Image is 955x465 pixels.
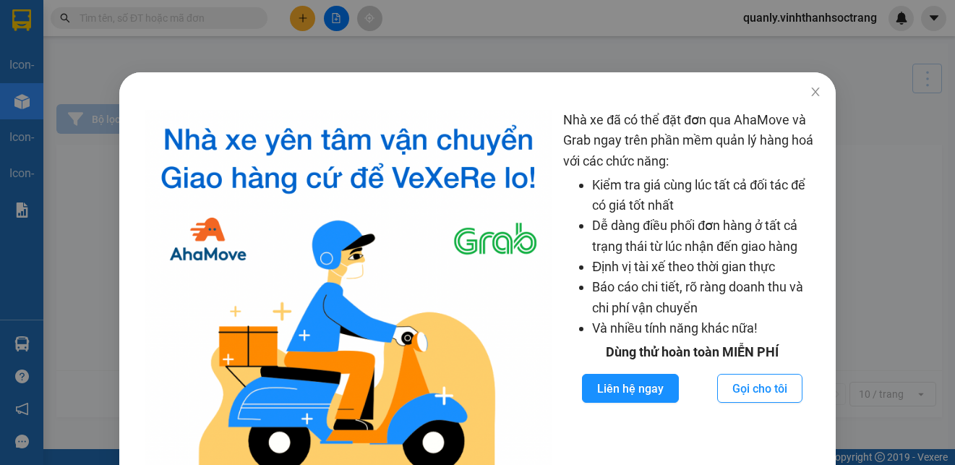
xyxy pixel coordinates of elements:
div: Dùng thử hoàn toàn MIỄN PHÍ [563,342,821,362]
li: Định vị tài xế theo thời gian thực [592,257,821,277]
li: Và nhiều tính năng khác nữa! [592,318,821,338]
li: Báo cáo chi tiết, rõ ràng doanh thu và chi phí vận chuyển [592,277,821,318]
span: Gọi cho tôi [732,380,787,398]
button: Gọi cho tôi [717,374,802,403]
span: Liên hệ ngay [597,380,664,398]
li: Kiểm tra giá cùng lúc tất cả đối tác để có giá tốt nhất [592,175,821,216]
li: Dễ dàng điều phối đơn hàng ở tất cả trạng thái từ lúc nhận đến giao hàng [592,216,821,257]
button: Liên hệ ngay [582,374,679,403]
button: Close [795,72,836,113]
span: close [810,86,821,98]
